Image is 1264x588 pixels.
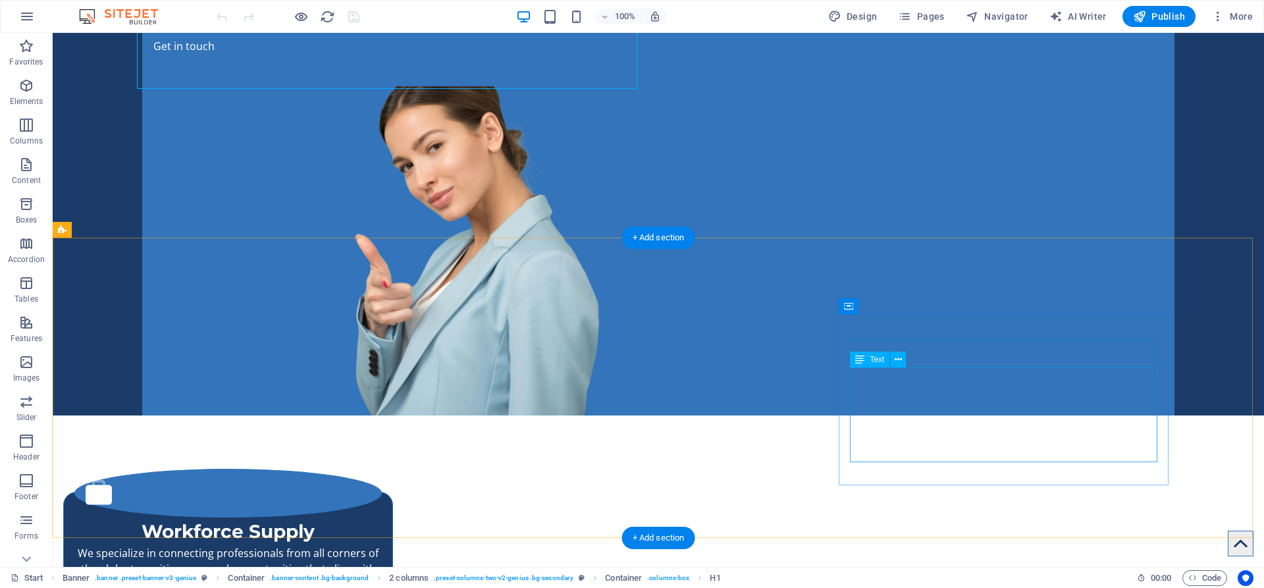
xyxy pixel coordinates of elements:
[823,6,883,27] div: Design (Ctrl+Alt+Y)
[319,9,335,24] button: reload
[95,570,196,586] span: . banner .preset-banner-v3-genius
[13,373,40,383] p: Images
[63,570,721,586] nav: breadcrumb
[710,570,720,586] span: Click to select. Double-click to edit
[1211,10,1253,23] span: More
[1044,6,1112,27] button: AI Writer
[76,9,174,24] img: Editor Logo
[1160,573,1162,583] span: :
[595,9,642,24] button: 100%
[320,9,335,24] i: Reload page
[1133,10,1185,23] span: Publish
[1206,6,1258,27] button: More
[1151,570,1171,586] span: 00 00
[1238,570,1253,586] button: Usercentrics
[14,531,38,541] p: Forms
[605,570,642,586] span: Click to select. Double-click to edit
[16,215,38,225] p: Boxes
[1122,6,1196,27] button: Publish
[1188,570,1221,586] span: Code
[293,9,309,24] button: Click here to leave preview mode and continue editing
[622,527,695,549] div: + Add section
[870,356,884,363] span: Text
[12,175,41,186] p: Content
[615,9,636,24] h6: 100%
[14,491,38,502] p: Footer
[13,452,39,462] p: Header
[389,570,429,586] span: Click to select. Double-click to edit
[961,6,1034,27] button: Navigator
[10,136,43,146] p: Columns
[893,6,949,27] button: Pages
[898,10,944,23] span: Pages
[14,294,38,304] p: Tables
[649,11,661,22] i: On resize automatically adjust zoom level to fit chosen device.
[434,570,573,586] span: . preset-columns-two-v2-genius .bg-secondary
[622,227,695,249] div: + Add section
[63,570,90,586] span: Click to select. Double-click to edit
[228,570,265,586] span: Container
[9,57,43,67] p: Favorites
[16,412,37,423] p: Slider
[11,570,43,586] a: Click to cancel selection. Double-click to open Pages
[823,6,883,27] button: Design
[270,570,369,586] span: . banner-content .bg-background
[579,574,585,581] i: This element is a customizable preset
[10,96,43,107] p: Elements
[1137,570,1172,586] h6: Session time
[966,10,1028,23] span: Navigator
[1049,10,1107,23] span: AI Writer
[201,574,207,581] i: This element is a customizable preset
[1182,570,1227,586] button: Code
[647,570,689,586] span: . columns-box
[828,10,878,23] span: Design
[8,254,45,265] p: Accordion
[11,333,42,344] p: Features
